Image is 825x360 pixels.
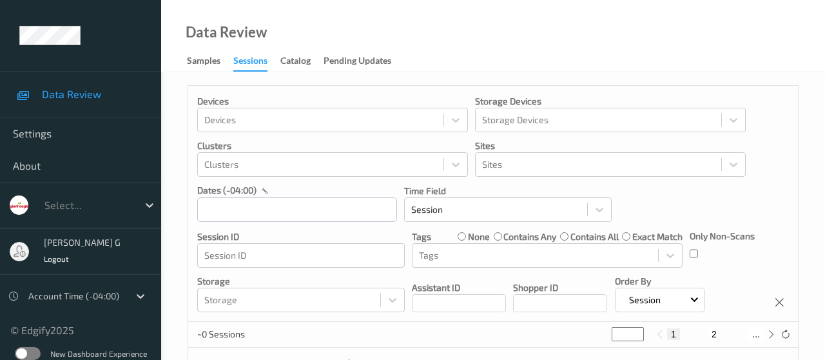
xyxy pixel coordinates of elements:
button: 1 [667,328,680,340]
a: Samples [187,52,233,70]
a: Catalog [280,52,324,70]
div: Sessions [233,54,267,72]
p: Tags [412,230,431,243]
div: Samples [187,54,220,70]
p: Devices [197,95,468,108]
p: Storage [197,275,405,288]
p: Time Field [404,185,612,197]
a: Pending Updates [324,52,404,70]
p: ~0 Sessions [197,328,294,341]
p: Session ID [197,230,405,243]
p: Storage Devices [475,95,746,108]
label: exact match [632,230,683,243]
a: Sessions [233,52,280,72]
p: Shopper ID [513,281,607,294]
button: ... [748,328,764,340]
label: contains any [503,230,556,243]
label: contains all [570,230,619,243]
div: Pending Updates [324,54,391,70]
p: Assistant ID [412,281,506,294]
p: Only Non-Scans [690,230,755,243]
div: Data Review [186,26,267,39]
p: Order By [615,275,705,288]
button: 2 [708,328,721,340]
div: Catalog [280,54,311,70]
p: Clusters [197,139,468,152]
p: dates (-04:00) [197,184,257,197]
p: Sites [475,139,746,152]
p: Session [625,294,665,306]
label: none [468,230,490,243]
